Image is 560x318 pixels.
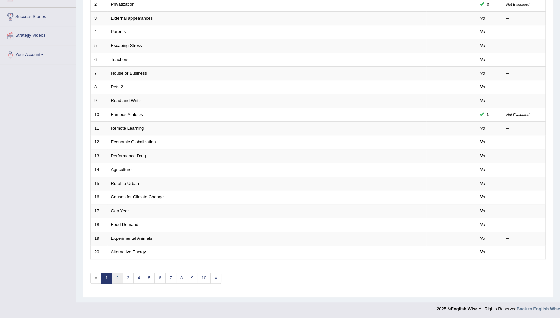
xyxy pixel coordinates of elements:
[91,108,107,122] td: 10
[480,153,485,158] em: No
[506,57,542,63] div: –
[480,139,485,144] em: No
[480,29,485,34] em: No
[484,111,492,118] span: You can still take this question
[0,45,76,62] a: Your Account
[480,222,485,227] em: No
[506,222,542,228] div: –
[437,302,560,312] div: 2025 © All Rights Reserved
[111,194,164,199] a: Causes for Climate Change
[480,167,485,172] em: No
[480,57,485,62] em: No
[91,11,107,25] td: 3
[506,249,542,255] div: –
[506,98,542,104] div: –
[133,273,144,284] a: 4
[91,204,107,218] td: 17
[480,126,485,131] em: No
[91,53,107,67] td: 6
[91,94,107,108] td: 9
[111,181,139,186] a: Rural to Urban
[165,273,176,284] a: 7
[480,84,485,89] em: No
[111,222,138,227] a: Food Demand
[111,208,129,213] a: Gap Year
[111,112,143,117] a: Famous Athletes
[506,29,542,35] div: –
[0,8,76,24] a: Success Stories
[91,67,107,80] td: 7
[144,273,155,284] a: 5
[111,2,135,7] a: Privatization
[197,273,210,284] a: 10
[480,249,485,254] em: No
[506,125,542,132] div: –
[517,306,560,311] a: Back to English Wise
[484,1,492,8] span: You can still take this question
[154,273,165,284] a: 6
[506,70,542,77] div: –
[480,181,485,186] em: No
[111,84,123,89] a: Pets 2
[112,273,123,284] a: 2
[506,139,542,145] div: –
[480,194,485,199] em: No
[111,71,147,76] a: House or Business
[91,122,107,135] td: 11
[111,98,141,103] a: Read and Write
[91,190,107,204] td: 16
[506,113,529,117] small: Not Evaluated
[111,16,153,21] a: External appearances
[480,236,485,241] em: No
[111,43,142,48] a: Escaping Stress
[111,126,144,131] a: Remote Learning
[111,236,152,241] a: Experimental Animals
[451,306,478,311] strong: English Wise.
[176,273,187,284] a: 8
[111,249,146,254] a: Alternative Energy
[91,245,107,259] td: 20
[90,273,101,284] span: «
[480,208,485,213] em: No
[187,273,197,284] a: 9
[506,43,542,49] div: –
[111,153,146,158] a: Performance Drug
[506,15,542,22] div: –
[111,57,129,62] a: Teachers
[506,2,529,6] small: Not Evaluated
[506,194,542,200] div: –
[123,273,134,284] a: 3
[111,139,156,144] a: Economic Globalization
[506,84,542,90] div: –
[91,232,107,245] td: 19
[101,273,112,284] a: 1
[506,208,542,214] div: –
[0,26,76,43] a: Strategy Videos
[480,98,485,103] em: No
[91,149,107,163] td: 13
[210,273,221,284] a: »
[111,29,126,34] a: Parents
[91,135,107,149] td: 12
[91,39,107,53] td: 5
[91,80,107,94] td: 8
[91,218,107,232] td: 18
[506,153,542,159] div: –
[91,163,107,177] td: 14
[506,181,542,187] div: –
[506,236,542,242] div: –
[480,43,485,48] em: No
[91,177,107,190] td: 15
[506,167,542,173] div: –
[480,16,485,21] em: No
[91,25,107,39] td: 4
[480,71,485,76] em: No
[111,167,132,172] a: Agriculture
